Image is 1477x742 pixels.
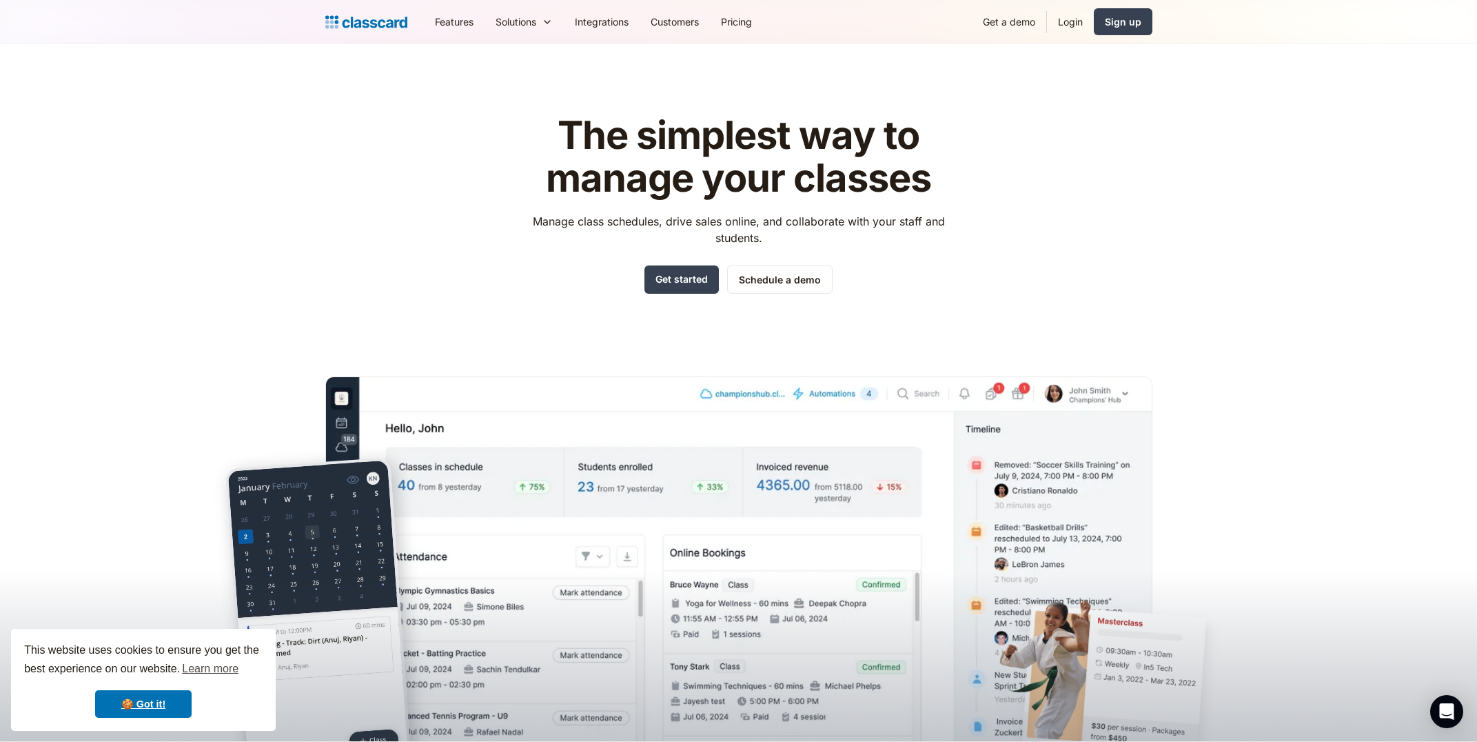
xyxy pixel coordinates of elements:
a: Integrations [564,6,640,37]
a: learn more about cookies [180,659,241,679]
span: This website uses cookies to ensure you get the best experience on our website. [24,642,263,679]
h1: The simplest way to manage your classes [520,114,957,199]
a: Schedule a demo [727,265,833,294]
a: Sign up [1094,8,1152,35]
a: Pricing [710,6,763,37]
div: cookieconsent [11,629,276,731]
p: Manage class schedules, drive sales online, and collaborate with your staff and students. [520,213,957,246]
a: Features [424,6,485,37]
a: Customers [640,6,710,37]
div: Solutions [485,6,564,37]
div: Solutions [496,14,536,29]
a: dismiss cookie message [95,690,192,718]
div: Sign up [1105,14,1141,29]
a: Login [1047,6,1094,37]
div: Open Intercom Messenger [1430,695,1463,728]
a: Get started [644,265,719,294]
a: home [325,12,407,32]
a: Get a demo [972,6,1046,37]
